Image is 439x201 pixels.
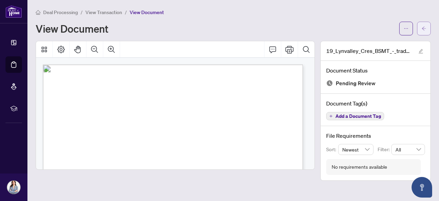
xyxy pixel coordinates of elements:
h4: File Requirements [326,132,425,140]
span: arrow-left [422,26,426,31]
span: Add a Document Tag [335,114,381,119]
img: logo [5,5,22,18]
img: Profile Icon [7,181,20,194]
span: Pending Review [336,79,376,88]
button: Add a Document Tag [326,112,384,120]
span: home [36,10,40,15]
img: Document Status [326,80,333,87]
span: View Document [130,9,164,15]
span: ellipsis [404,26,408,31]
span: Deal Processing [43,9,78,15]
span: edit [418,49,423,54]
button: Open asap [412,177,432,198]
span: View Transaction [85,9,122,15]
p: Filter: [378,146,391,153]
h4: Document Status [326,66,425,75]
h1: View Document [36,23,108,34]
h4: Document Tag(s) [326,99,425,108]
li: / [81,8,83,16]
span: All [395,144,421,155]
p: Sort: [326,146,338,153]
div: No requirements available [332,163,387,171]
span: plus [329,114,333,118]
span: Newest [342,144,370,155]
li: / [125,8,127,16]
span: 19_Lynvalley_Cres_BSMT_-_trade_sheet_-_Iryna_to_Signed.pdf [326,47,412,55]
